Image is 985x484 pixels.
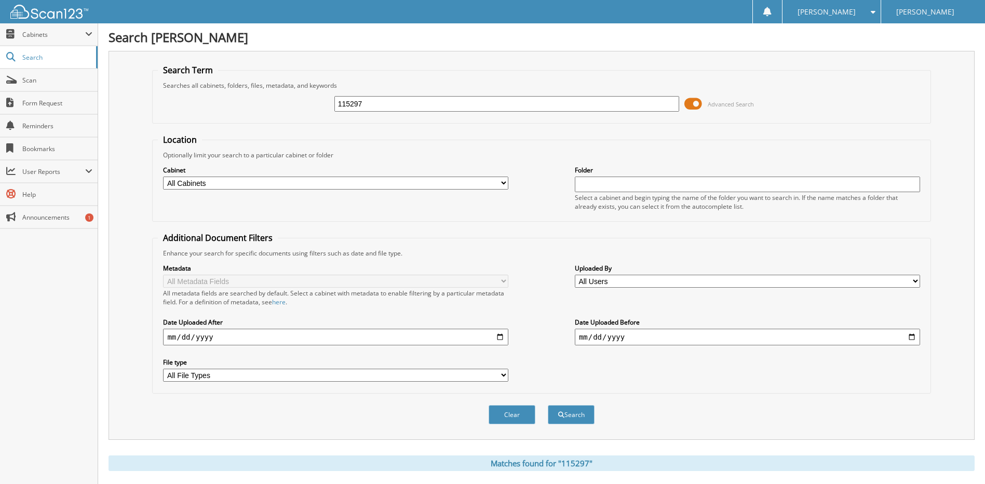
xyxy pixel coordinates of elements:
[22,213,92,222] span: Announcements
[109,455,975,471] div: Matches found for "115297"
[22,190,92,199] span: Help
[10,5,88,19] img: scan123-logo-white.svg
[896,9,954,15] span: [PERSON_NAME]
[575,264,920,273] label: Uploaded By
[163,329,508,345] input: start
[575,166,920,174] label: Folder
[489,405,535,424] button: Clear
[163,318,508,327] label: Date Uploaded After
[22,30,85,39] span: Cabinets
[109,29,975,46] h1: Search [PERSON_NAME]
[158,64,218,76] legend: Search Term
[22,122,92,130] span: Reminders
[22,167,85,176] span: User Reports
[22,144,92,153] span: Bookmarks
[575,329,920,345] input: end
[163,264,508,273] label: Metadata
[575,193,920,211] div: Select a cabinet and begin typing the name of the folder you want to search in. If the name match...
[158,249,925,258] div: Enhance your search for specific documents using filters such as date and file type.
[575,318,920,327] label: Date Uploaded Before
[163,358,508,367] label: File type
[22,76,92,85] span: Scan
[158,151,925,159] div: Optionally limit your search to a particular cabinet or folder
[548,405,595,424] button: Search
[708,100,754,108] span: Advanced Search
[158,134,202,145] legend: Location
[85,213,93,222] div: 1
[22,99,92,107] span: Form Request
[158,81,925,90] div: Searches all cabinets, folders, files, metadata, and keywords
[798,9,856,15] span: [PERSON_NAME]
[158,232,278,244] legend: Additional Document Filters
[163,166,508,174] label: Cabinet
[163,289,508,306] div: All metadata fields are searched by default. Select a cabinet with metadata to enable filtering b...
[22,53,91,62] span: Search
[272,298,286,306] a: here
